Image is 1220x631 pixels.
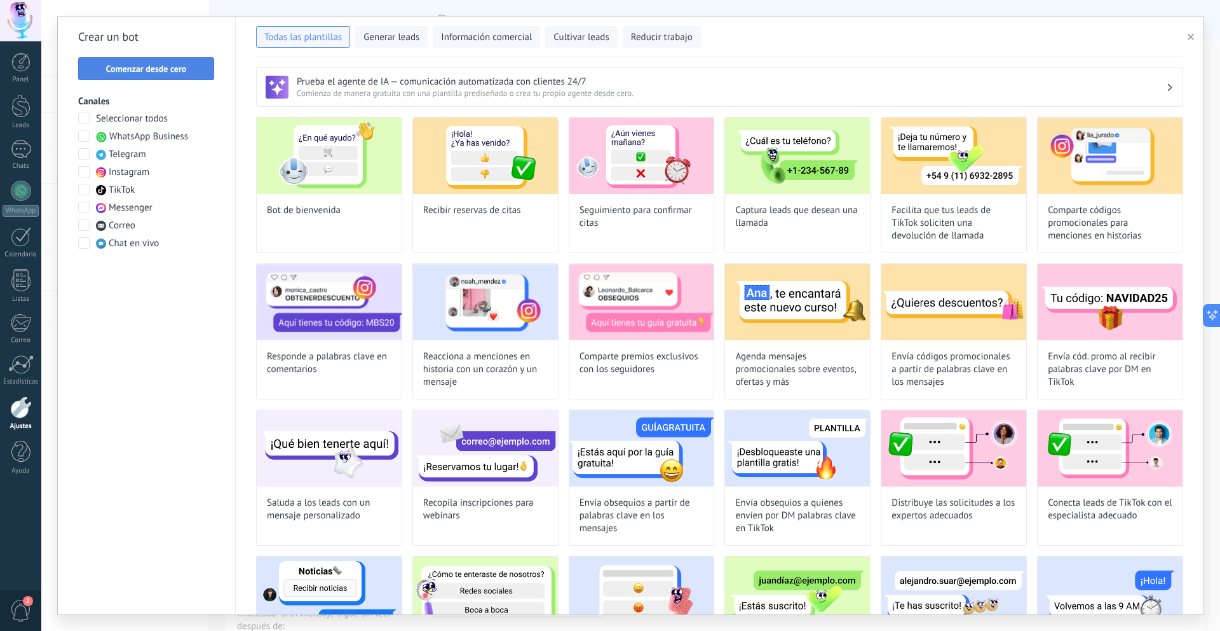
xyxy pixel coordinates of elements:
[109,166,149,179] span: Instagram
[569,264,714,340] img: Comparte premios exclusivos con los seguidores
[881,118,1026,194] img: Facilita que tus leads de TikTok soliciten una devolución de llamada
[78,57,214,80] button: Comenzar desde cero
[735,204,860,230] span: Captura leads que desean una llamada
[257,118,402,194] img: Bot de bienvenida
[579,350,704,376] span: Comparte premios exclusivos con los seguidores
[881,410,1026,487] img: Distribuye las solicitudes a los expertos adecuados
[109,184,135,197] span: TikTok
[3,162,39,170] div: Chats
[631,31,693,44] span: Reducir trabajo
[441,31,532,44] span: Información comercial
[545,26,617,48] button: Cultivar leads
[891,350,1016,389] span: Envía códigos promocionales a partir de palabras clave en los mensajes
[413,410,558,487] img: Recopila inscripciones para webinars
[3,251,39,259] div: Calendario
[725,264,870,340] img: Agenda mensajes promocionales sobre eventos, ofertas y más
[96,113,168,125] span: Seleccionar todos
[257,410,402,487] img: Saluda a los leads con un mensaje personalizado
[1038,264,1183,340] img: Envía cód. promo al recibir palabras clave por DM en TikTok
[1048,350,1172,389] span: Envía cód. promo al recibir palabras clave por DM en TikTok
[297,88,1166,99] span: Comienza de manera gratuita con una plantilla prediseñada o crea tu propio agente desde cero.
[569,410,714,487] img: Envía obsequios a partir de palabras clave en los mensajes
[891,204,1016,242] span: Facilita que tus leads de TikTok soliciten una devolución de llamada
[553,31,609,44] span: Cultivar leads
[3,205,39,217] div: WhatsApp
[1048,204,1172,242] span: Comparte códigos promocionales para menciones en historias
[264,31,342,44] span: Todas las plantillas
[1038,118,1183,194] img: Comparte códigos promocionales para menciones en historias
[413,264,558,340] img: Reacciona a menciones en historia con un corazón y un mensaje
[579,497,704,535] span: Envía obsequios a partir de palabras clave en los mensajes
[3,121,39,130] div: Leads
[23,596,33,606] span: 2
[78,95,215,107] h3: Canales
[267,350,391,376] span: Responde a palabras clave en comentarios
[1038,410,1183,487] img: Conecta leads de TikTok con el especialista adecuado
[297,76,1166,88] h3: Prueba el agente de IA — comunicación automatizada con clientes 24/7
[891,497,1016,522] span: Distribuye las solicitudes a los expertos adecuados
[623,26,701,48] button: Reducir trabajo
[256,26,350,48] button: Todas las plantillas
[735,350,860,389] span: Agenda mensajes promocionales sobre eventos, ofertas y más
[423,497,548,522] span: Recopila inscripciones para webinars
[267,497,391,522] span: Saluda a los leads con un mensaje personalizado
[109,148,146,161] span: Telegram
[109,202,152,214] span: Messenger
[109,237,159,250] span: Chat en vivo
[1048,497,1172,522] span: Conecta leads de TikTok con el especialista adecuado
[3,336,39,345] div: Correo
[109,219,135,232] span: Correo
[355,26,428,48] button: Generar leads
[3,422,39,431] div: Ajustes
[3,378,39,386] div: Estadísticas
[363,31,419,44] span: Generar leads
[3,76,39,84] div: Panel
[569,118,714,194] img: Seguimiento para confirmar citas
[423,204,521,217] span: Recibir reservas de citas
[109,130,188,143] span: WhatsApp Business
[881,264,1026,340] img: Envía códigos promocionales a partir de palabras clave en los mensajes
[725,118,870,194] img: Captura leads que desean una llamada
[433,26,540,48] button: Información comercial
[3,295,39,303] div: Listas
[267,204,341,217] span: Bot de bienvenida
[579,204,704,230] span: Seguimiento para confirmar citas
[3,467,39,475] div: Ayuda
[106,64,187,73] span: Comenzar desde cero
[725,410,870,487] img: Envía obsequios a quienes envíen por DM palabras clave en TikTok
[735,497,860,535] span: Envía obsequios a quienes envíen por DM palabras clave en TikTok
[78,27,215,47] h2: Crear un bot
[413,118,558,194] img: Recibir reservas de citas
[423,350,548,389] span: Reacciona a menciones en historia con un corazón y un mensaje
[257,264,402,340] img: Responde a palabras clave en comentarios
